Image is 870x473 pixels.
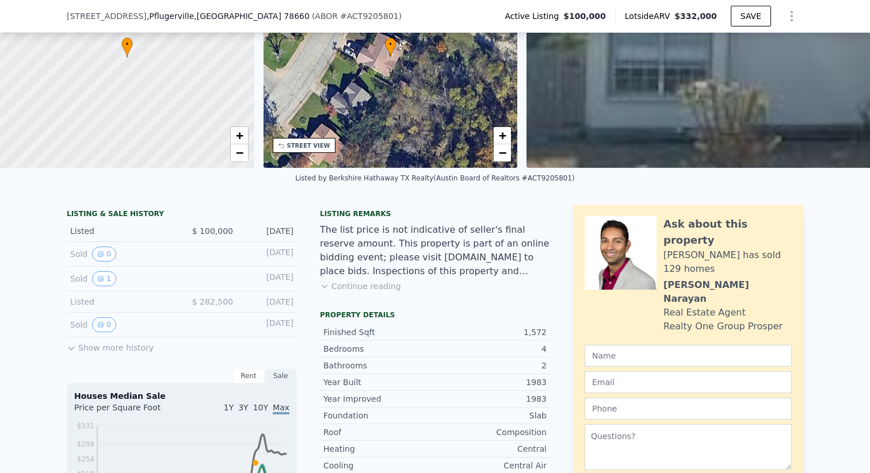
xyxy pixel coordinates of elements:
[242,271,293,286] div: [DATE]
[77,440,94,448] tspan: $289
[435,410,547,421] div: Slab
[70,247,173,262] div: Sold
[67,10,147,22] span: [STREET_ADDRESS]
[435,360,547,371] div: 2
[92,247,116,262] button: View historical data
[67,209,297,221] div: LISTING & SALE HISTORY
[499,128,506,143] span: +
[192,226,233,236] span: $ 100,000
[505,10,563,22] span: Active Listing
[320,310,550,320] div: Property details
[242,296,293,307] div: [DATE]
[323,426,435,438] div: Roof
[74,402,182,420] div: Price per Square Foot
[323,410,435,421] div: Foundation
[320,280,401,292] button: Continue reading
[70,317,173,332] div: Sold
[663,278,792,306] div: [PERSON_NAME] Narayan
[323,460,435,471] div: Cooling
[77,455,94,463] tspan: $254
[323,443,435,455] div: Heating
[780,5,803,28] button: Show Options
[70,225,173,237] div: Listed
[663,320,783,333] div: Realty One Group Prosper
[323,326,435,338] div: Finished Sqft
[585,398,792,420] input: Phone
[585,345,792,367] input: Name
[323,360,435,371] div: Bathrooms
[499,145,506,160] span: −
[323,343,435,355] div: Bedrooms
[320,223,550,278] div: The list price is not indicative of seller's final reserve amount. This property is part of an on...
[340,11,399,21] span: # ACT9205801
[435,426,547,438] div: Composition
[435,376,547,388] div: 1983
[232,368,265,383] div: Rent
[121,39,133,49] span: •
[192,297,233,306] span: $ 282,500
[494,144,511,161] a: Zoom out
[435,326,547,338] div: 1,572
[224,403,234,412] span: 1Y
[385,39,396,49] span: •
[494,127,511,144] a: Zoom in
[235,145,243,160] span: −
[70,271,173,286] div: Sold
[435,460,547,471] div: Central Air
[194,11,310,21] span: , [GEOGRAPHIC_DATA] 78660
[67,337,154,353] button: Show more history
[242,247,293,262] div: [DATE]
[70,296,173,307] div: Listed
[585,371,792,393] input: Email
[435,443,547,455] div: Central
[77,422,94,430] tspan: $331
[242,317,293,332] div: [DATE]
[295,174,575,182] div: Listed by Berkshire Hathaway TX Realty (Austin Board of Realtors #ACT9205801)
[663,306,746,320] div: Real Estate Agent
[563,10,606,22] span: $100,000
[231,127,248,144] a: Zoom in
[231,144,248,161] a: Zoom out
[315,11,338,21] span: ABOR
[235,128,243,143] span: +
[435,393,547,405] div: 1983
[312,10,402,22] div: ( )
[674,11,717,21] span: $332,000
[242,225,293,237] div: [DATE]
[92,271,116,286] button: View historical data
[731,6,771,26] button: SAVE
[121,37,133,57] div: •
[287,141,330,150] div: STREET VIEW
[323,393,435,405] div: Year Improved
[238,403,248,412] span: 3Y
[74,390,289,402] div: Houses Median Sale
[253,403,268,412] span: 10Y
[625,10,674,22] span: Lotside ARV
[663,216,792,248] div: Ask about this property
[147,10,310,22] span: , Pflugerville
[273,403,289,414] span: Max
[320,209,550,218] div: Listing remarks
[92,317,116,332] button: View historical data
[435,343,547,355] div: 4
[265,368,297,383] div: Sale
[385,37,396,57] div: •
[323,376,435,388] div: Year Built
[663,248,792,276] div: [PERSON_NAME] has sold 129 homes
